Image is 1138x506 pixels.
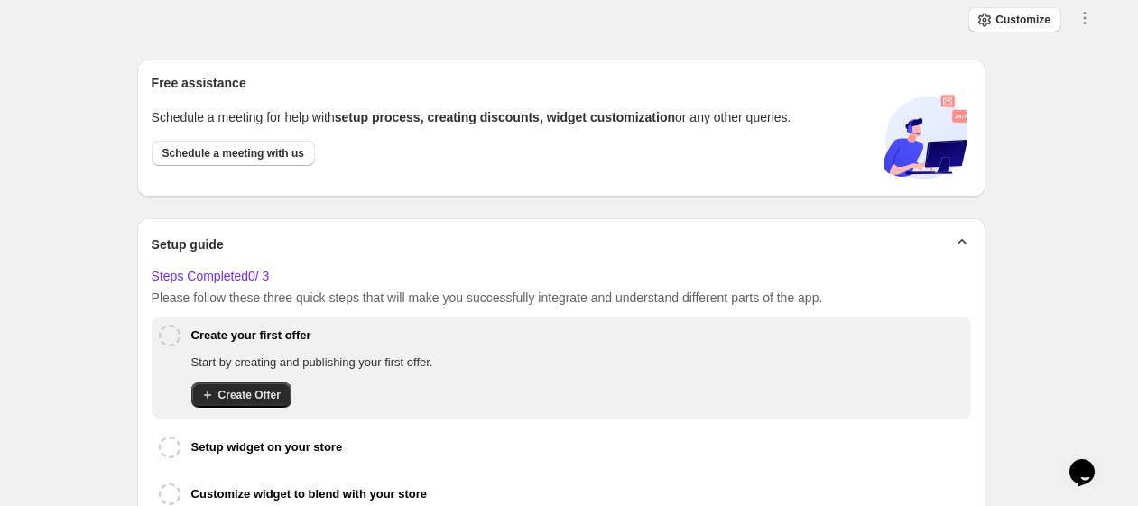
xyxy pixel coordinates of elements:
p: Please follow these three quick steps that will make you successfully integrate and understand di... [152,289,972,307]
img: book-call-DYLe8nE5.svg [881,92,971,182]
span: Create Offer [218,388,281,402]
h6: Create your first offer [191,327,311,345]
a: Schedule a meeting with us [152,141,315,166]
h6: Customize widget to blend with your store [191,485,427,503]
button: Create your first offer [191,317,965,354]
p: Start by creating and publishing your first offer. [191,354,961,372]
h6: Setup widget on your store [191,438,343,456]
span: Setup guide [152,235,224,253]
span: setup process, creating discounts, widget customization [335,110,675,124]
span: Free assistance [152,74,246,92]
span: Customize [995,13,1050,27]
h6: Steps Completed 0 / 3 [152,267,972,285]
button: Setup widget on your store [191,429,965,465]
span: Schedule a meeting with us [162,146,304,161]
p: Schedule a meeting for help with or any other queries. [152,108,791,126]
iframe: chat widget [1062,434,1120,488]
button: Customize [968,7,1061,32]
button: Create Offer [191,382,291,408]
